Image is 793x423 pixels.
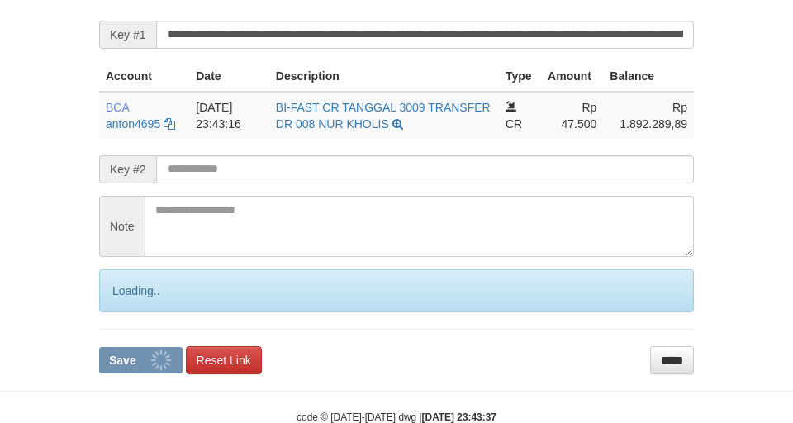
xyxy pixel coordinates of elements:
[422,411,496,423] strong: [DATE] 23:43:37
[189,61,269,92] th: Date
[603,61,694,92] th: Balance
[541,61,603,92] th: Amount
[99,61,189,92] th: Account
[506,117,522,131] span: CR
[99,21,156,49] span: Key #1
[99,155,156,183] span: Key #2
[99,196,145,257] span: Note
[189,92,269,139] td: [DATE] 23:43:16
[164,117,175,131] a: Copy anton4695 to clipboard
[603,92,694,139] td: Rp 1.892.289,89
[499,61,541,92] th: Type
[541,92,603,139] td: Rp 47.500
[276,101,491,131] a: BI-FAST CR TANGGAL 3009 TRANSFER DR 008 NUR KHOLIS
[186,346,262,374] a: Reset Link
[106,101,129,114] span: BCA
[106,117,160,131] a: anton4695
[197,354,251,367] span: Reset Link
[99,269,694,312] div: Loading..
[297,411,496,423] small: code © [DATE]-[DATE] dwg |
[99,347,183,373] button: Save
[109,354,136,367] span: Save
[269,61,499,92] th: Description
